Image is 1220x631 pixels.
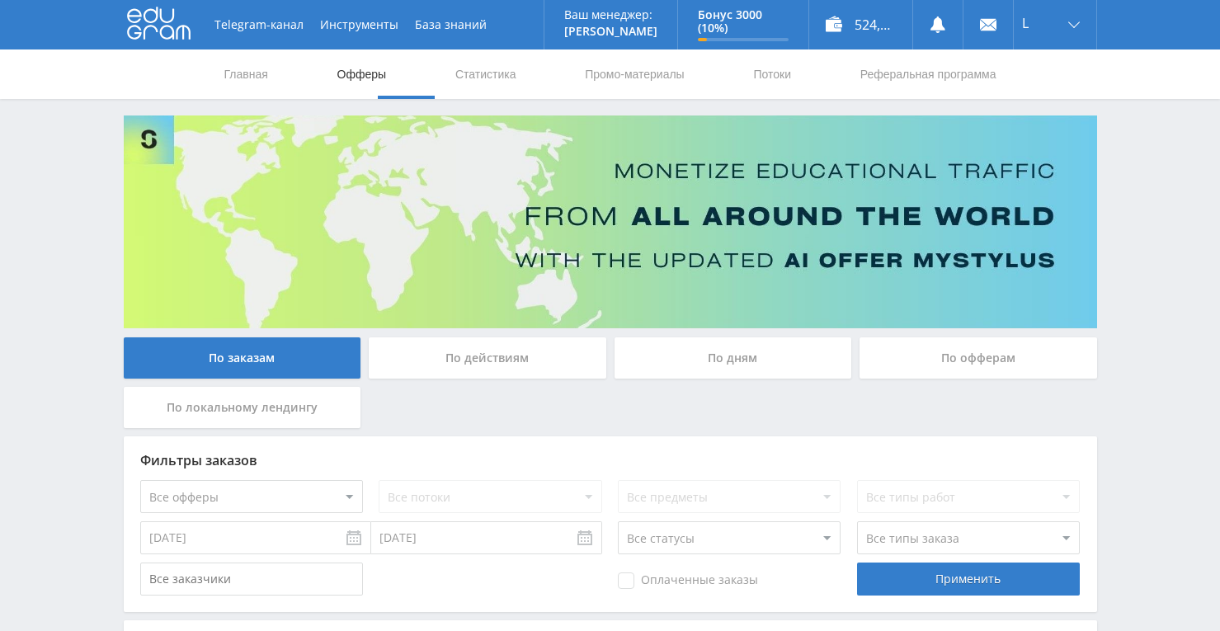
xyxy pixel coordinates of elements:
span: L [1022,16,1029,30]
a: Главная [223,49,270,99]
div: По действиям [369,337,606,379]
p: Ваш менеджер: [564,8,657,21]
a: Офферы [336,49,389,99]
span: Оплаченные заказы [618,572,758,589]
p: Бонус 3000 (10%) [698,8,789,35]
a: Потоки [751,49,793,99]
div: Применить [857,563,1080,596]
div: По локальному лендингу [124,387,361,428]
input: Все заказчики [140,563,363,596]
div: Фильтры заказов [140,453,1081,468]
p: [PERSON_NAME] [564,25,657,38]
a: Реферальная программа [859,49,998,99]
img: Banner [124,115,1097,328]
a: Статистика [454,49,518,99]
div: По дням [615,337,852,379]
a: Промо-материалы [583,49,685,99]
div: По заказам [124,337,361,379]
div: По офферам [860,337,1097,379]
